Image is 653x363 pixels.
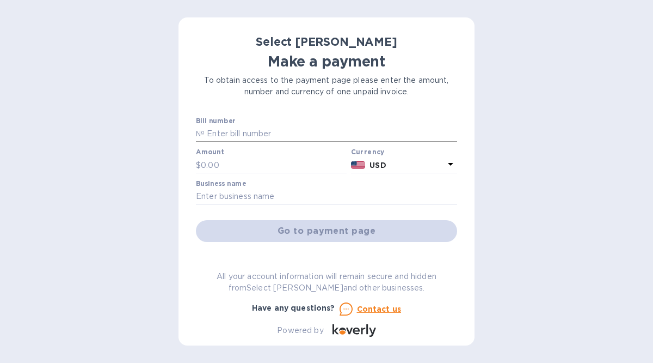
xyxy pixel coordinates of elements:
p: $ [196,160,201,171]
input: Enter bill number [205,126,457,142]
b: Select [PERSON_NAME] [256,35,397,49]
label: Business name [196,180,246,187]
input: 0.00 [201,157,347,173]
label: Amount [196,149,224,156]
h1: Make a payment [196,53,457,70]
img: USD [351,161,366,169]
input: Enter business name [196,189,457,205]
p: № [196,128,205,140]
label: Bill number [196,118,235,124]
p: Powered by [277,325,323,336]
p: To obtain access to the payment page please enter the amount, number and currency of one unpaid i... [196,75,457,98]
b: Have any questions? [252,304,335,312]
u: Contact us [357,305,402,313]
b: USD [369,161,386,170]
p: All your account information will remain secure and hidden from Select [PERSON_NAME] and other bu... [196,271,457,294]
b: Currency [351,148,385,156]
